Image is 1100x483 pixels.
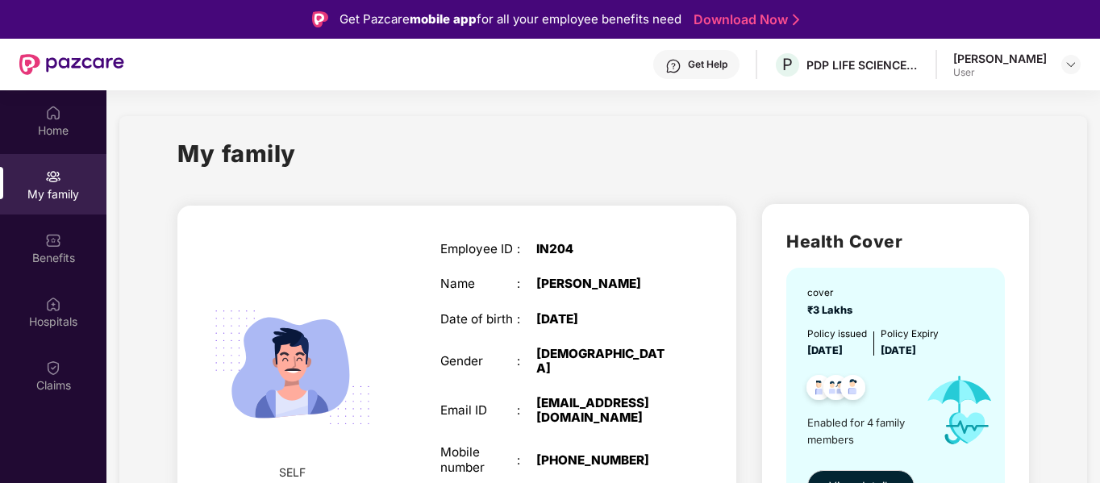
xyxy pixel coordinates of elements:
[45,360,61,376] img: svg+xml;base64,PHN2ZyBpZD0iQ2xhaW0iIHhtbG5zPSJodHRwOi8vd3d3LnczLm9yZy8yMDAwL3N2ZyIgd2lkdGg9IjIwIi...
[536,453,671,468] div: [PHONE_NUMBER]
[517,403,536,418] div: :
[196,271,389,464] img: svg+xml;base64,PHN2ZyB4bWxucz0iaHR0cDovL3d3dy53My5vcmcvMjAwMC9zdmciIHdpZHRoPSIyMjQiIGhlaWdodD0iMT...
[517,354,536,368] div: :
[440,403,518,418] div: Email ID
[177,135,296,172] h1: My family
[536,396,671,425] div: [EMAIL_ADDRESS][DOMAIN_NAME]
[833,370,873,410] img: svg+xml;base64,PHN2ZyB4bWxucz0iaHR0cDovL3d3dy53My5vcmcvMjAwMC9zdmciIHdpZHRoPSI0OC45NDMiIGhlaWdodD...
[440,354,518,368] div: Gender
[1065,58,1077,71] img: svg+xml;base64,PHN2ZyBpZD0iRHJvcGRvd24tMzJ4MzIiIHhtbG5zPSJodHRwOi8vd3d3LnczLm9yZy8yMDAwL3N2ZyIgd2...
[782,55,793,74] span: P
[440,445,518,474] div: Mobile number
[881,344,916,356] span: [DATE]
[45,105,61,121] img: svg+xml;base64,PHN2ZyBpZD0iSG9tZSIgeG1sbnM9Imh0dHA6Ly93d3cudzMub3JnLzIwMDAvc3ZnIiB3aWR0aD0iMjAiIG...
[340,10,681,29] div: Get Pazcare for all your employee benefits need
[536,242,671,256] div: IN204
[19,54,124,75] img: New Pazcare Logo
[786,228,1005,255] h2: Health Cover
[807,304,857,316] span: ₹3 Lakhs
[807,414,912,448] span: Enabled for 4 family members
[953,66,1047,79] div: User
[410,11,477,27] strong: mobile app
[807,285,857,301] div: cover
[312,11,328,27] img: Logo
[517,312,536,327] div: :
[665,58,681,74] img: svg+xml;base64,PHN2ZyBpZD0iSGVscC0zMngzMiIgeG1sbnM9Imh0dHA6Ly93d3cudzMub3JnLzIwMDAvc3ZnIiB3aWR0aD...
[953,51,1047,66] div: [PERSON_NAME]
[536,347,671,376] div: [DEMOGRAPHIC_DATA]
[793,11,799,28] img: Stroke
[694,11,794,28] a: Download Now
[440,277,518,291] div: Name
[912,359,1006,461] img: icon
[440,312,518,327] div: Date of birth
[816,370,856,410] img: svg+xml;base64,PHN2ZyB4bWxucz0iaHR0cDovL3d3dy53My5vcmcvMjAwMC9zdmciIHdpZHRoPSI0OC45MTUiIGhlaWdodD...
[807,344,843,356] span: [DATE]
[799,370,839,410] img: svg+xml;base64,PHN2ZyB4bWxucz0iaHR0cDovL3d3dy53My5vcmcvMjAwMC9zdmciIHdpZHRoPSI0OC45NDMiIGhlaWdodD...
[807,327,867,342] div: Policy issued
[45,169,61,185] img: svg+xml;base64,PHN2ZyB3aWR0aD0iMjAiIGhlaWdodD0iMjAiIHZpZXdCb3g9IjAgMCAyMCAyMCIgZmlsbD0ibm9uZSIgeG...
[881,327,939,342] div: Policy Expiry
[517,453,536,468] div: :
[536,277,671,291] div: [PERSON_NAME]
[279,464,306,481] span: SELF
[45,232,61,248] img: svg+xml;base64,PHN2ZyBpZD0iQmVuZWZpdHMiIHhtbG5zPSJodHRwOi8vd3d3LnczLm9yZy8yMDAwL3N2ZyIgd2lkdGg9Ij...
[517,277,536,291] div: :
[536,312,671,327] div: [DATE]
[517,242,536,256] div: :
[688,58,727,71] div: Get Help
[806,57,919,73] div: PDP LIFE SCIENCE LOGISTICS INDIA PRIVATE LIMITED
[45,296,61,312] img: svg+xml;base64,PHN2ZyBpZD0iSG9zcGl0YWxzIiB4bWxucz0iaHR0cDovL3d3dy53My5vcmcvMjAwMC9zdmciIHdpZHRoPS...
[440,242,518,256] div: Employee ID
